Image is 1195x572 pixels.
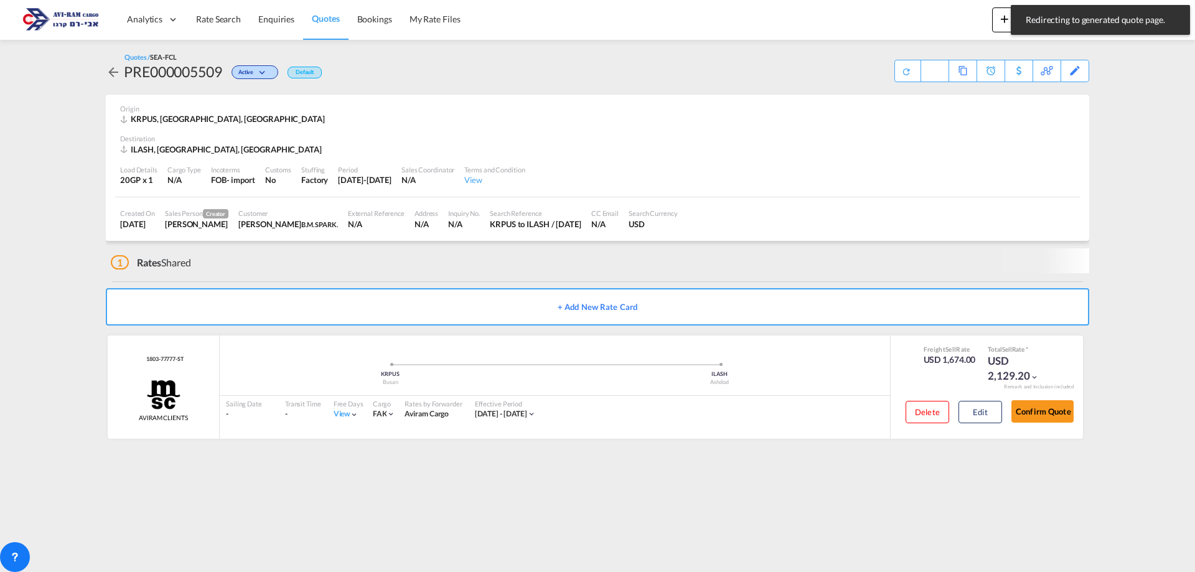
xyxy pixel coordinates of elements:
md-icon: icon-refresh [899,65,912,78]
span: FAK [373,409,387,418]
span: 1803-77777-ST [143,355,184,363]
md-icon: icon-arrow-left [106,65,121,80]
span: Aviram Cargo [405,409,449,418]
div: N/A [591,218,619,230]
div: Customer [238,209,338,218]
div: N/A [348,218,405,230]
div: Freight Rate [924,345,976,354]
div: Customs [265,165,291,174]
div: External Reference [348,209,405,218]
span: Creator [203,209,228,218]
div: Cargo [373,399,396,408]
div: Change Status Here [232,65,278,79]
div: Search Reference [490,209,581,218]
md-icon: icon-plus 400-fg [997,11,1012,26]
span: B.M. SPARK. [301,220,338,228]
div: 31 Aug 2025 [338,174,391,185]
div: - [226,409,273,420]
div: N/A [167,174,201,185]
div: Busan [226,378,555,387]
span: Active [238,68,256,80]
div: Yulia Vainblat [165,218,228,230]
div: N/A [448,218,480,230]
div: Sales Coordinator [401,165,454,174]
div: Search Currency [629,209,678,218]
div: KRPUS [226,370,555,378]
div: 21 Aug 2025 [120,218,155,230]
button: Edit [958,401,1002,423]
span: 1 [111,255,129,270]
div: N/A [415,218,438,230]
div: Free Days [334,399,363,408]
button: Delete [906,401,949,423]
button: Confirm Quote [1011,400,1074,423]
div: Quote PDF is not available at this time [901,60,914,77]
img: MSC [146,379,182,410]
div: Remark and Inclusion included [995,383,1083,390]
button: icon-plus 400-fgNewicon-chevron-down [992,7,1049,32]
md-icon: icon-chevron-down [1030,373,1039,382]
md-icon: icon-chevron-down [256,70,271,77]
md-icon: icon-chevron-down [387,410,395,418]
div: Rates by Forwarder [405,399,462,408]
div: 15 Aug 2025 - 31 Aug 2025 [475,409,528,420]
div: Stuffing [301,165,328,174]
span: Redirecting to generated quote page. [1022,14,1179,26]
div: Destination [120,134,1075,143]
div: View [464,174,525,185]
div: PRE000005509 [124,62,222,82]
div: Aviram Cargo [405,409,462,420]
div: USD 2,129.20 [988,354,1050,383]
div: Terms and Condition [464,165,525,174]
span: Subject to Remarks [1024,345,1028,353]
div: Save As Template [921,60,949,82]
div: Cargo Type [167,165,201,174]
div: Total Rate [988,345,1050,354]
div: USD [629,218,678,230]
md-icon: assets/icons/custom/ship-fill.svg [548,353,563,359]
div: Inquiry No. [448,209,480,218]
span: New [997,14,1044,24]
md-icon: Schedules Available [263,399,273,408]
button: + Add New Rate Card [106,288,1089,326]
div: Ashdod [555,378,884,387]
div: KRPUS, Busan, Asia Pacific [120,113,328,124]
span: Analytics [127,13,162,26]
span: Rate Search [196,14,241,24]
div: Address [415,209,438,218]
span: KRPUS, [GEOGRAPHIC_DATA], [GEOGRAPHIC_DATA] [131,114,325,124]
div: Default [288,67,322,78]
span: My Rate Files [410,14,461,24]
div: Period [338,165,391,174]
div: ILASH, Ashdod, Middle East [120,144,325,155]
div: Shared [111,256,191,270]
div: - import [227,174,255,185]
span: AVIRAM CLIENTS [139,413,188,422]
div: 20GP x 1 [120,174,157,185]
div: Origin [120,104,1075,113]
div: Created On [120,209,155,218]
div: - [285,409,321,420]
span: SEA-FCL [150,53,176,61]
img: 166978e0a5f911edb4280f3c7a976193.png [19,6,103,34]
span: Bookings [357,14,392,24]
div: Load Details [120,165,157,174]
div: Viewicon-chevron-down [334,409,359,420]
md-icon: icon-chevron-down [350,410,358,419]
div: Effective Period [475,399,537,408]
div: KRPUS to ILASH / 21 Aug 2025 [490,218,581,230]
div: Contract / Rate Agreement / Tariff / Spot Pricing Reference Number: 1803-77777-ST [143,355,184,363]
span: [DATE] - [DATE] [475,409,528,418]
span: Enquiries [258,14,294,24]
span: Sell [1002,345,1012,353]
span: Sell [945,345,956,353]
div: Sales Person [165,209,228,218]
div: N/A [401,174,454,185]
div: FOB [211,174,227,185]
div: Sailing Date [226,399,273,408]
div: Incoterms [211,165,255,174]
div: Transit Time [285,399,321,408]
div: Change Status Here [222,62,281,82]
div: No [265,174,291,185]
md-icon: icon-chevron-down [527,410,536,418]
